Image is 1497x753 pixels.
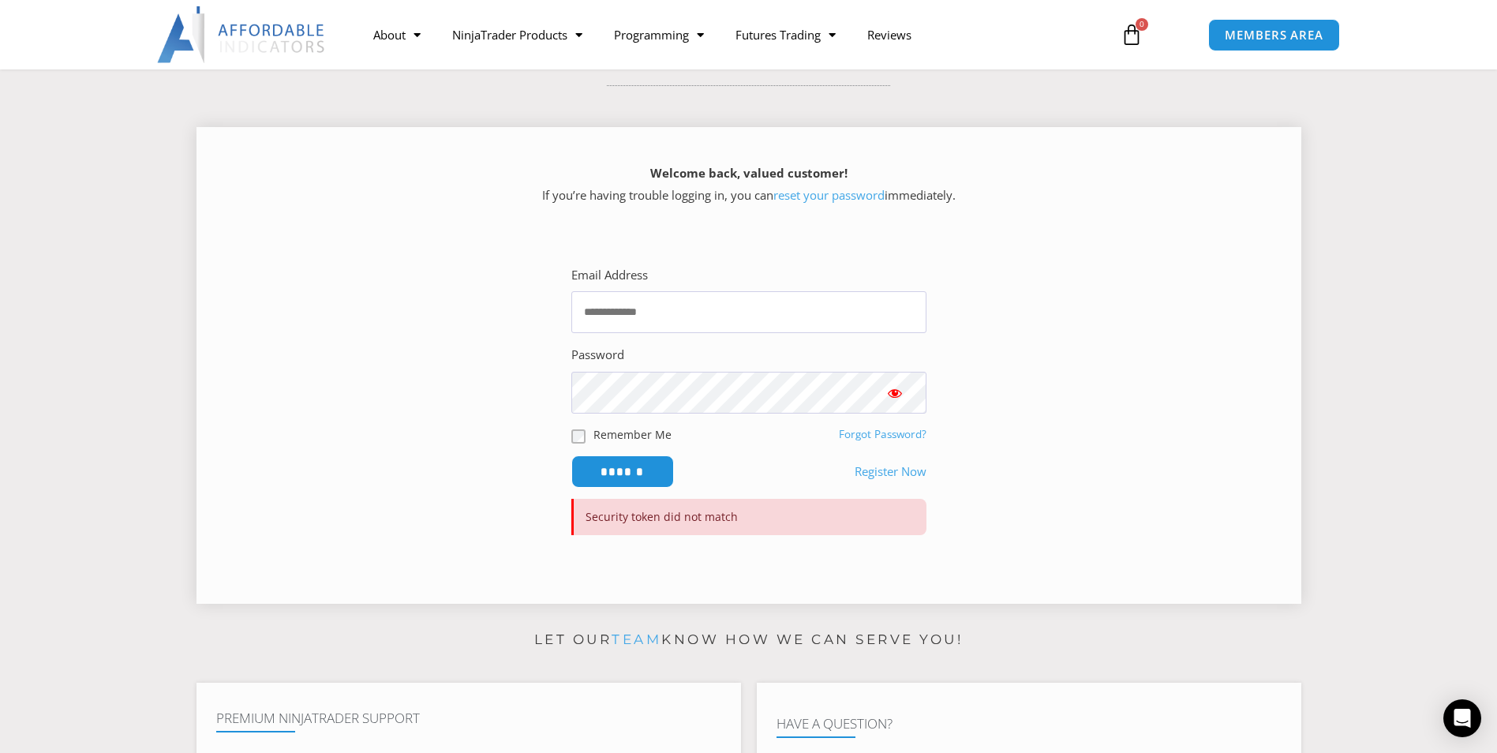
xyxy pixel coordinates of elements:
[436,17,598,53] a: NinjaTrader Products
[571,264,648,287] label: Email Address
[1225,29,1323,41] span: MEMBERS AREA
[216,710,721,726] h4: Premium NinjaTrader Support
[598,17,720,53] a: Programming
[777,716,1282,732] h4: Have A Question?
[1097,12,1166,58] a: 0
[650,165,848,181] strong: Welcome back, valued customer!
[851,17,927,53] a: Reviews
[1208,19,1340,51] a: MEMBERS AREA
[773,187,885,203] a: reset your password
[357,17,436,53] a: About
[720,17,851,53] a: Futures Trading
[196,627,1301,653] p: Let our know how we can serve you!
[855,461,926,483] a: Register Now
[1136,18,1148,31] span: 0
[357,17,1102,53] nav: Menu
[157,6,327,63] img: LogoAI | Affordable Indicators – NinjaTrader
[612,631,661,647] a: team
[593,426,672,443] label: Remember Me
[1443,699,1481,737] div: Open Intercom Messenger
[571,499,926,535] p: Security token did not match
[839,427,926,441] a: Forgot Password?
[224,163,1274,207] p: If you’re having trouble logging in, you can immediately.
[571,344,624,366] label: Password
[863,372,926,414] button: Show password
